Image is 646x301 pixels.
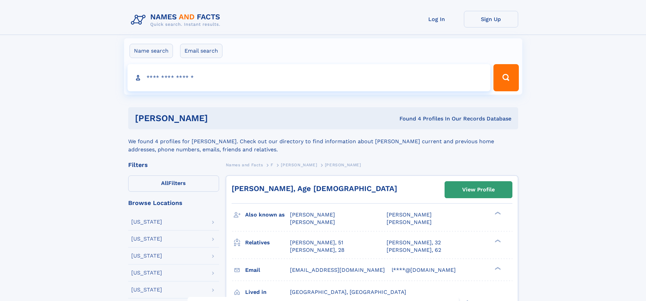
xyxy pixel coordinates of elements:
[464,11,518,27] a: Sign Up
[493,239,501,243] div: ❯
[387,246,441,254] a: [PERSON_NAME], 62
[180,44,222,58] label: Email search
[245,209,290,221] h3: Also known as
[387,239,441,246] a: [PERSON_NAME], 32
[128,162,219,168] div: Filters
[290,239,343,246] a: [PERSON_NAME], 51
[410,11,464,27] a: Log In
[290,289,406,295] span: [GEOGRAPHIC_DATA], [GEOGRAPHIC_DATA]
[325,163,361,167] span: [PERSON_NAME]
[245,237,290,248] h3: Relatives
[131,287,162,293] div: [US_STATE]
[135,114,304,123] h1: [PERSON_NAME]
[245,264,290,276] h3: Email
[493,266,501,270] div: ❯
[290,246,345,254] a: [PERSON_NAME], 28
[128,64,491,91] input: search input
[131,253,162,259] div: [US_STATE]
[290,267,385,273] span: [EMAIL_ADDRESS][DOMAIN_NAME]
[128,200,219,206] div: Browse Locations
[161,180,168,186] span: All
[131,270,162,276] div: [US_STATE]
[281,161,317,169] a: [PERSON_NAME]
[245,286,290,298] h3: Lived in
[271,161,273,169] a: F
[128,175,219,192] label: Filters
[232,184,397,193] a: [PERSON_NAME], Age [DEMOGRAPHIC_DATA]
[131,236,162,242] div: [US_STATE]
[281,163,317,167] span: [PERSON_NAME]
[290,211,335,218] span: [PERSON_NAME]
[131,219,162,225] div: [US_STATE]
[226,161,263,169] a: Names and Facts
[387,211,432,218] span: [PERSON_NAME]
[128,129,518,154] div: We found 4 profiles for [PERSON_NAME]. Check out our directory to find information about [PERSON_...
[493,64,518,91] button: Search Button
[271,163,273,167] span: F
[128,11,226,29] img: Logo Names and Facts
[462,182,495,197] div: View Profile
[304,115,511,123] div: Found 4 Profiles In Our Records Database
[130,44,173,58] label: Name search
[290,219,335,225] span: [PERSON_NAME]
[493,211,501,215] div: ❯
[387,219,432,225] span: [PERSON_NAME]
[445,182,512,198] a: View Profile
